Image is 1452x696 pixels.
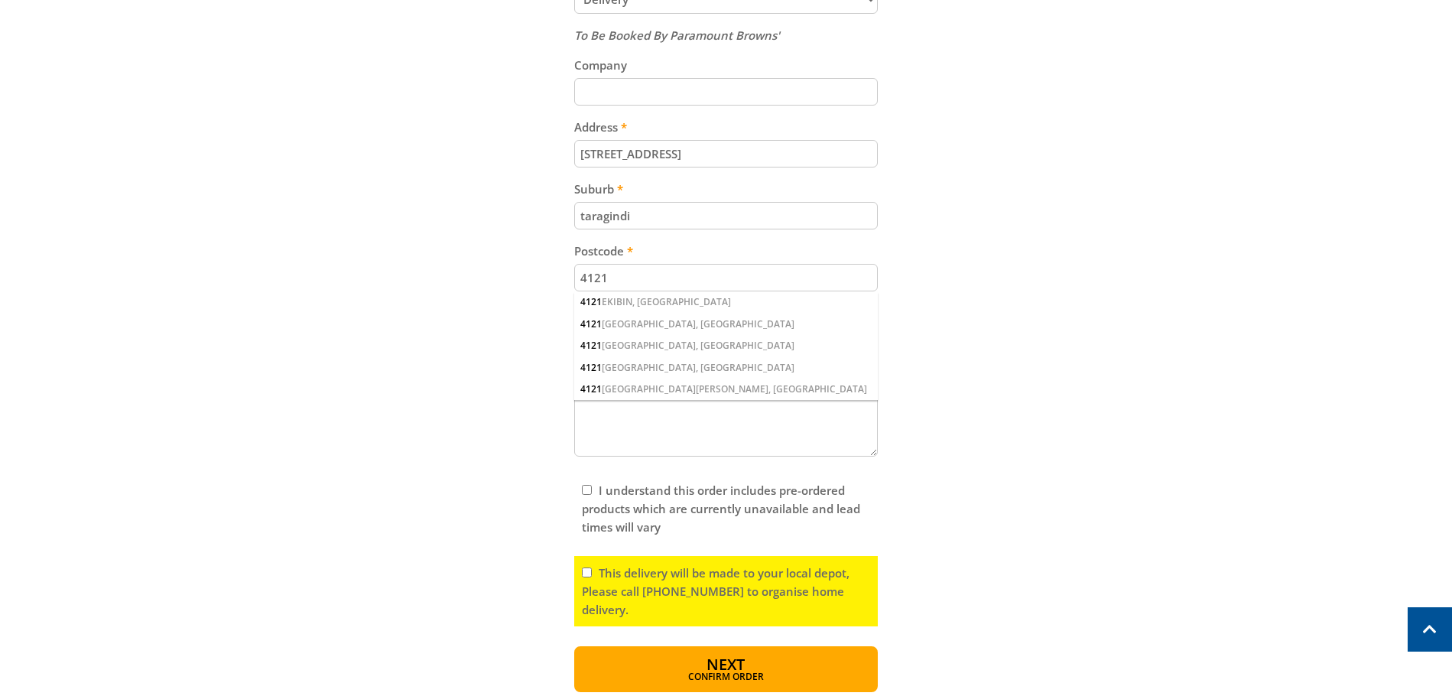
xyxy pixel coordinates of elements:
label: Address [574,118,878,136]
label: This delivery will be made to your local depot, Please call [PHONE_NUMBER] to organise home deliv... [582,565,849,617]
button: Next Confirm order [574,646,878,692]
div: [GEOGRAPHIC_DATA], [GEOGRAPHIC_DATA] [574,357,878,379]
div: [GEOGRAPHIC_DATA], [GEOGRAPHIC_DATA] [574,314,878,335]
em: To Be Booked By Paramount Browns' [574,28,780,43]
span: 4121 [580,339,602,352]
span: Next [707,654,745,675]
div: [GEOGRAPHIC_DATA][PERSON_NAME], [GEOGRAPHIC_DATA] [574,379,878,400]
div: [GEOGRAPHIC_DATA], [GEOGRAPHIC_DATA] [574,335,878,356]
span: Confirm order [607,672,845,681]
div: EKIBIN, [GEOGRAPHIC_DATA] [574,291,878,313]
span: 4121 [580,382,602,395]
span: 4121 [580,295,602,308]
input: Please enter your postcode. [574,264,878,291]
label: Company [574,56,878,74]
span: 4121 [580,361,602,374]
span: 4121 [580,317,602,330]
input: Please enter your suburb. [574,202,878,229]
input: Please read and complete. [582,568,592,577]
input: Please read and complete. [582,485,592,495]
label: Suburb [574,180,878,198]
label: I understand this order includes pre-ordered products which are currently unavailable and lead ti... [582,483,860,535]
input: Please enter your address. [574,140,878,167]
label: Postcode [574,242,878,260]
